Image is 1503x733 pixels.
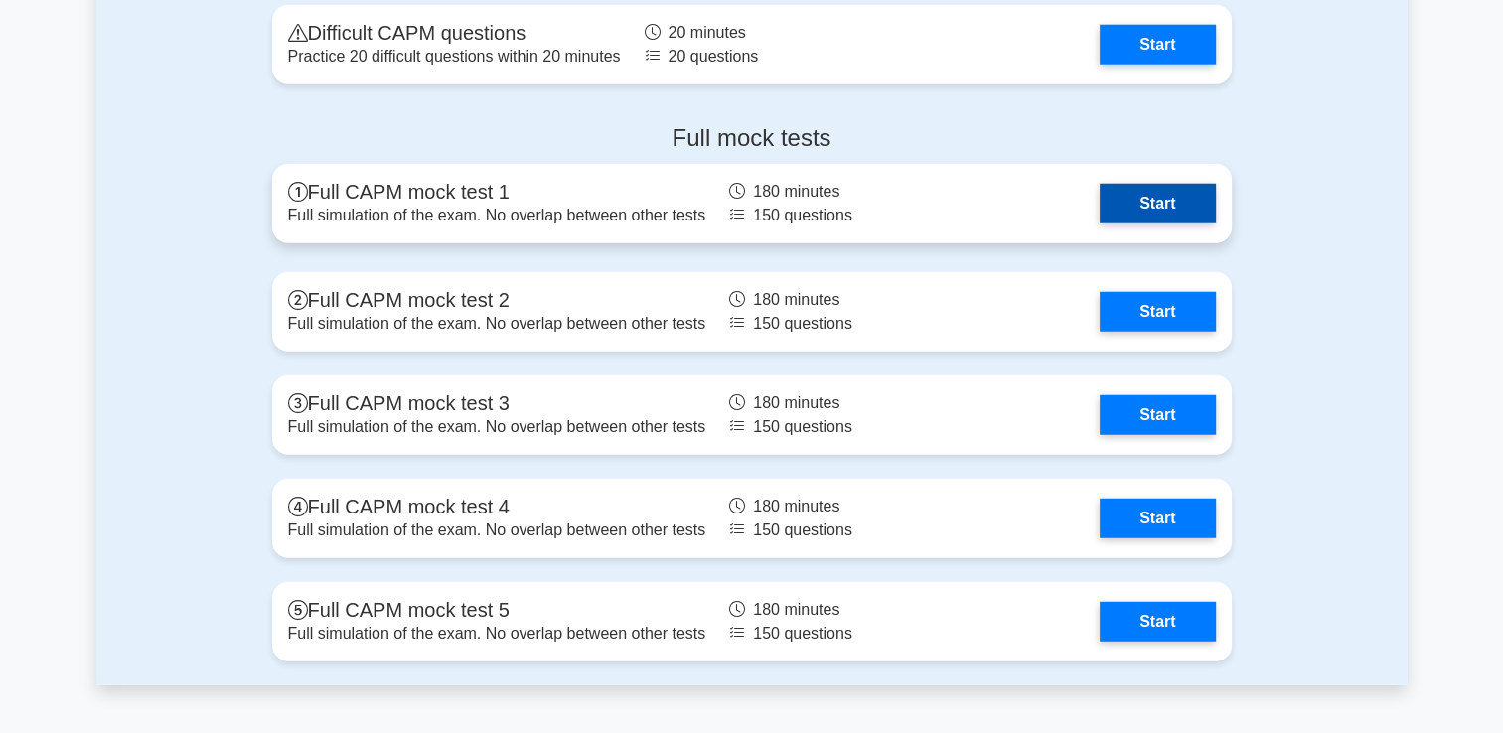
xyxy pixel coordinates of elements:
a: Start [1100,184,1215,223]
h4: Full mock tests [272,124,1232,153]
a: Start [1100,395,1215,435]
a: Start [1100,602,1215,642]
a: Start [1100,292,1215,332]
a: Start [1100,499,1215,538]
a: Start [1100,25,1215,65]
